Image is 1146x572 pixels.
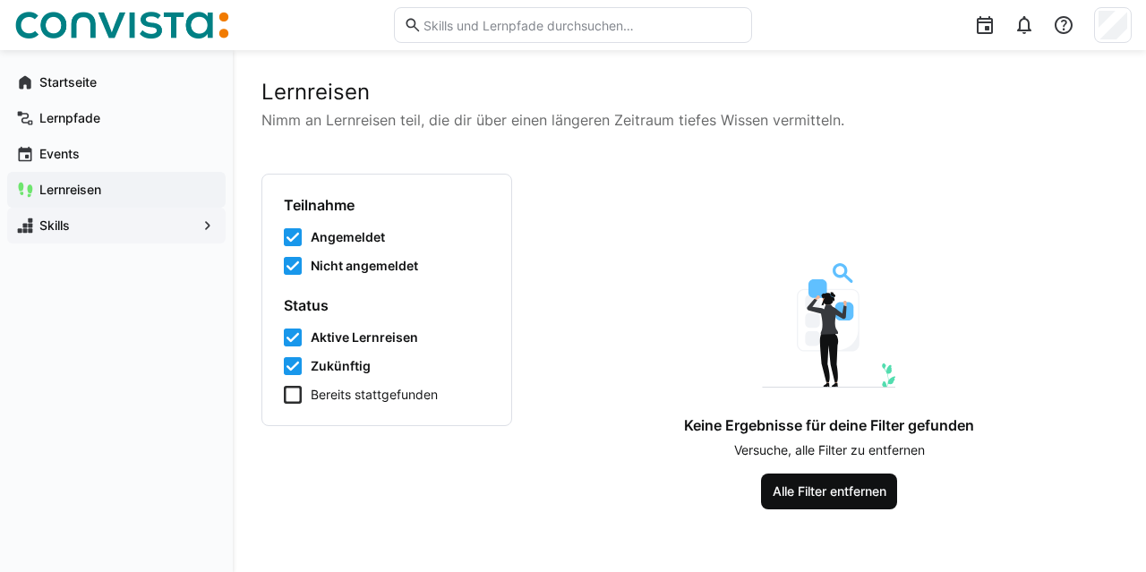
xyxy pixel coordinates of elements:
button: Alle Filter entfernen [761,474,898,509]
h4: Keine Ergebnisse für deine Filter gefunden [684,416,974,434]
span: Nicht angemeldet [311,257,418,275]
p: Versuche, alle Filter zu entfernen [734,441,925,459]
h4: Teilnahme [284,196,490,214]
h4: Status [284,296,490,314]
span: Bereits stattgefunden [311,386,438,404]
span: Alle Filter entfernen [770,482,889,500]
p: Nimm an Lernreisen teil, die dir über einen längeren Zeitraum tiefes Wissen vermitteln. [261,109,1117,131]
span: Aktive Lernreisen [311,329,418,346]
h2: Lernreisen [261,79,1117,106]
input: Skills und Lernpfade durchsuchen… [422,17,742,33]
span: Zukünftig [311,357,371,375]
span: Angemeldet [311,228,385,246]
